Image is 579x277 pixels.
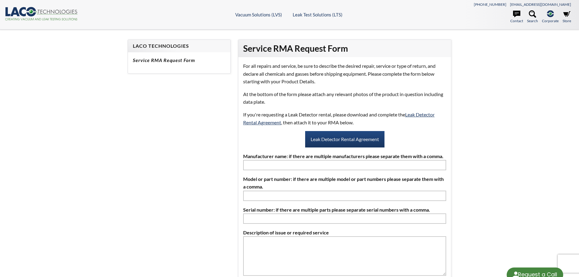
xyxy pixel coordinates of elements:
[243,112,435,125] a: Leak Detector Rental Agreement
[243,229,446,237] label: Description of issue or required service
[510,2,571,7] a: [EMAIL_ADDRESS][DOMAIN_NAME]
[474,2,506,7] a: [PHONE_NUMBER]
[235,12,282,17] a: Vacuum Solutions (LVS)
[527,10,538,24] a: Search
[293,12,343,17] a: Leak Test Solutions (LTS)
[305,131,384,147] a: Leak Detector Rental Agreement
[243,111,446,126] p: If you're requesting a Leak Detector rental, please download and complete the , then attach it to...
[243,206,446,214] label: Serial number: if there are multiple parts please separate serial numbers with a comma.
[133,57,226,64] h5: Service RMA Request Form
[243,152,446,160] label: Manufacturer name: if there are multiple manufacturers please separate them with a comma.
[542,18,559,24] span: Corporate
[510,10,523,24] a: Contact
[563,10,571,24] a: Store
[243,90,446,106] p: At the bottom of the form please attach any relevant photos of the product in question including ...
[243,43,446,54] h2: Service RMA Request Form
[243,175,446,191] label: Model or part number: if there are multiple model or part numbers please separate them with a comma.
[243,62,446,85] p: For all repairs and service, be sure to describe the desired repair, service or type of return, a...
[133,43,226,49] h4: LACO Technologies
